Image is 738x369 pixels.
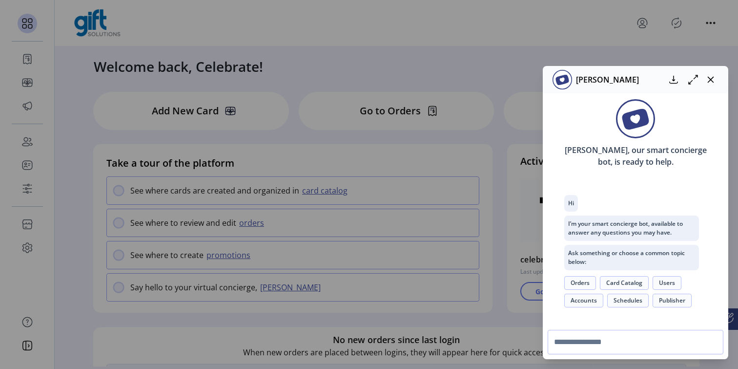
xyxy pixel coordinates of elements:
p: Ask something or choose a common topic below: [564,245,699,270]
button: Accounts [564,294,603,307]
p: [PERSON_NAME], our smart concierge bot, is ready to help. [549,138,722,174]
button: Users [653,276,681,290]
p: I’m your smart concierge bot, available to answer any questions you may have. [564,216,699,241]
button: Schedules [607,294,649,307]
button: Orders [564,276,596,290]
button: Card Catalog [600,276,649,290]
p: [PERSON_NAME] [572,74,639,86]
button: Publisher [653,294,692,307]
p: Hi [564,195,578,212]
